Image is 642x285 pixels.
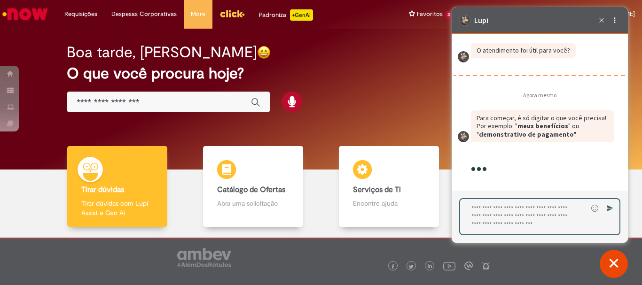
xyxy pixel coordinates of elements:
span: Favoritos [417,9,443,19]
h2: Boa tarde, [PERSON_NAME] [67,44,257,61]
iframe: Suporte do Bate-Papo [452,7,628,243]
span: Requisições [64,9,97,19]
img: happy-face.png [257,46,271,59]
b: Serviços de TI [353,185,401,194]
button: Fechar conversa de suporte [600,250,628,278]
b: Catálogo de Ofertas [217,185,285,194]
p: Encontre ajuda [353,199,424,208]
a: Serviços de TI Encontre ajuda [321,146,457,227]
img: logo_footer_ambev_rotulo_gray.png [177,248,231,267]
b: Tirar dúvidas [81,185,124,194]
a: Tirar dúvidas Tirar dúvidas com Lupi Assist e Gen Ai [49,146,185,227]
p: Abra uma solicitação [217,199,289,208]
h2: O que você procura hoje? [67,65,575,82]
p: +GenAi [290,9,313,21]
span: 3 [445,11,453,19]
img: click_logo_yellow_360x200.png [219,7,245,21]
img: ServiceNow [1,5,49,23]
img: logo_footer_twitter.png [409,264,414,269]
a: Catálogo de Ofertas Abra uma solicitação [185,146,321,227]
img: logo_footer_facebook.png [391,264,395,269]
span: More [191,9,205,19]
span: Despesas Corporativas [111,9,177,19]
img: logo_footer_linkedin.png [428,264,432,270]
img: logo_footer_youtube.png [443,260,455,272]
div: Padroniza [259,9,313,21]
p: Tirar dúvidas com Lupi Assist e Gen Ai [81,199,153,217]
